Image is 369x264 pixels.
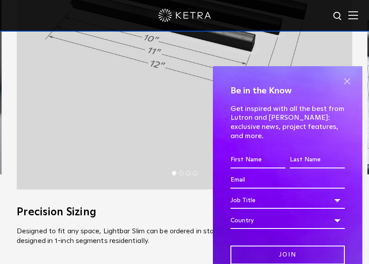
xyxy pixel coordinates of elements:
[230,172,345,189] input: Email
[17,207,352,218] h3: Precision Sizing
[230,104,345,141] p: Get inspired with all the best from Lutron and [PERSON_NAME]: exclusive news, project features, a...
[230,152,285,168] input: First Name
[158,9,211,22] img: ketra-logo-2019-white
[230,84,345,98] h4: Be in the Know
[230,192,345,209] div: Job Title
[290,152,345,168] input: Last Name
[230,212,345,229] div: Country
[332,11,343,22] img: search icon
[17,226,352,246] p: Designed to fit any space, Lightbar Slim can be ordered in standard lengths commercially or custo...
[348,11,358,19] img: Hamburger%20Nav.svg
